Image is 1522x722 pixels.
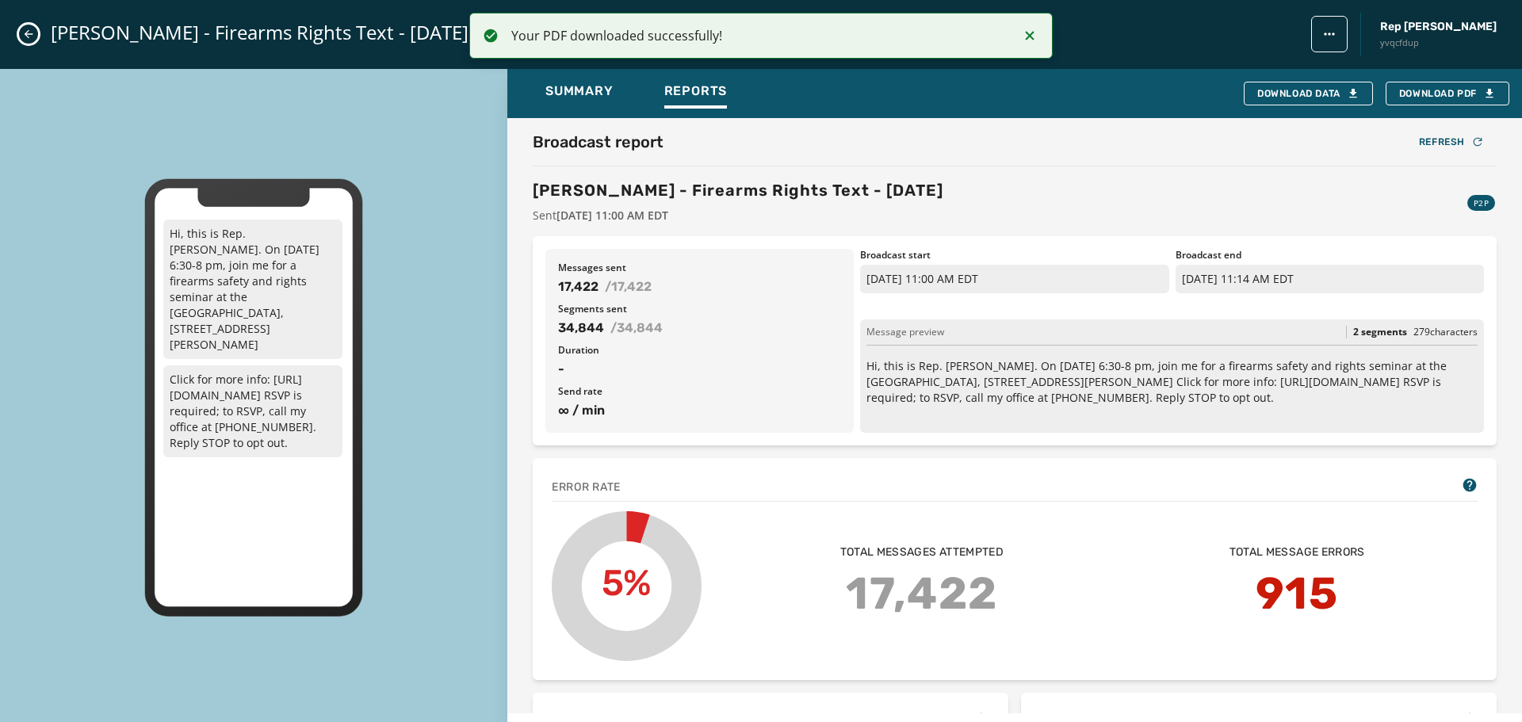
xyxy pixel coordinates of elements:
span: - [558,360,841,379]
span: Error rate [552,479,621,495]
span: Messages sent [558,262,841,274]
button: Summary [533,75,626,112]
h2: Broadcast report [533,131,663,153]
button: Download Data [1244,82,1373,105]
span: 17,422 [846,560,997,627]
span: 2 segments [1353,326,1407,338]
span: Rep [PERSON_NAME] [1380,19,1497,35]
span: Download PDF [1399,87,1496,100]
span: Reports [664,83,728,99]
span: Send rate [558,385,841,398]
span: ∞ / min [558,401,841,420]
div: Refresh [1419,136,1484,148]
text: 5% [602,562,652,604]
span: 34,844 [558,319,604,338]
span: 17,422 [558,277,598,296]
span: 279 characters [1413,325,1478,338]
span: Segments sent [558,303,841,315]
p: Hi, this is Rep. [PERSON_NAME]. On [DATE] 6:30-8 pm, join me for a firearms safety and rights sem... [163,220,342,359]
span: Broadcast start [860,249,1168,262]
span: / 17,422 [605,277,652,296]
h3: [PERSON_NAME] - Firearms Rights Text - [DATE] [533,179,943,201]
span: yvqcfdup [1380,36,1497,50]
span: / 34,844 [610,319,663,338]
p: Click for more info: [URL][DOMAIN_NAME] RSVP is required; to RSVP, call my office at [PHONE_NUMBE... [163,365,342,457]
div: Your PDF downloaded successfully! [511,26,1008,45]
div: P2P [1467,195,1495,211]
span: Total messages attempted [840,544,1004,560]
button: Reports [652,75,740,112]
span: [PERSON_NAME] - Firearms Rights Text - [DATE] [51,20,468,45]
button: broadcast action menu [1311,16,1348,52]
p: [DATE] 11:00 AM EDT [860,265,1168,293]
span: Total message errors [1229,544,1365,560]
span: Message preview [866,326,944,338]
button: Refresh [1406,131,1497,153]
span: [DATE] 11:00 AM EDT [556,208,668,223]
span: Duration [558,344,841,357]
div: Download Data [1257,87,1359,100]
button: Download PDF [1386,82,1509,105]
span: 915 [1256,560,1338,627]
p: [DATE] 11:14 AM EDT [1176,265,1484,293]
span: Summary [545,83,614,99]
span: Broadcast end [1176,249,1484,262]
p: Hi, this is Rep. [PERSON_NAME]. On [DATE] 6:30-8 pm, join me for a firearms safety and rights sem... [866,358,1478,406]
span: Sent [533,208,943,223]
